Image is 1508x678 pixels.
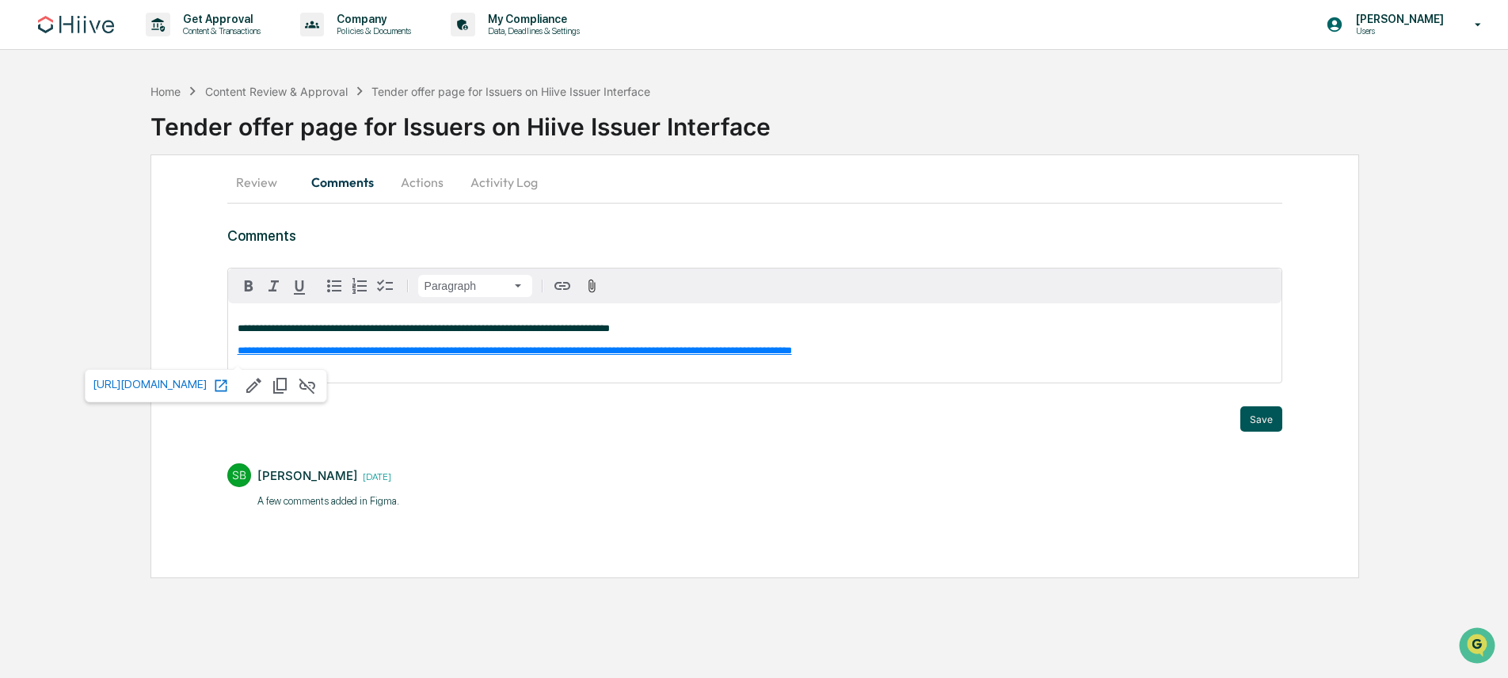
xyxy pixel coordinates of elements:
button: Remove link [295,373,320,398]
button: Edit link URL [241,373,266,398]
button: Start new chat [269,126,288,145]
a: Powered byPylon [112,268,192,280]
p: Policies & Documents [324,25,419,36]
p: Get Approval [170,13,268,25]
div: Content Review & Approval [205,85,348,98]
div: Start new chat [54,121,260,137]
span: Pylon [158,269,192,280]
p: ​A few comments added in Figma. [257,493,399,509]
p: Company [324,13,419,25]
div: Home [150,85,181,98]
span: Data Lookup [32,230,100,246]
p: Data, Deadlines & Settings [475,25,588,36]
p: [PERSON_NAME] [1343,13,1452,25]
button: Underline [287,273,312,299]
div: SB [227,463,251,487]
div: [PERSON_NAME] [257,468,358,483]
button: Review [227,163,299,201]
iframe: Open customer support [1457,626,1500,668]
p: Content & Transactions [170,25,268,36]
span: Attestations [131,200,196,215]
p: My Compliance [475,13,588,25]
button: Activity Log [458,163,550,201]
a: [URL][DOMAIN_NAME] [92,377,230,394]
a: 🖐️Preclearance [10,193,109,222]
p: Users [1343,25,1452,36]
img: 1746055101610-c473b297-6a78-478c-a979-82029cc54cd1 [16,121,44,150]
button: Attach files [578,276,606,297]
a: 🔎Data Lookup [10,223,106,252]
div: Tender offer page for Issuers on Hiive Issuer Interface [150,100,1508,141]
button: Copy to clipboard [268,373,293,398]
div: 🖐️ [16,201,29,214]
div: 🔎 [16,231,29,244]
button: Comments [299,163,387,201]
button: Bold [236,273,261,299]
button: Actions [387,163,458,201]
div: 🗄️ [115,201,128,214]
a: 🗄️Attestations [109,193,203,222]
time: Friday, August 29, 2025 at 9:24:43 AM PDT [358,469,391,482]
button: Block type [418,275,532,297]
button: Italic [261,273,287,299]
div: We're available if you need us! [54,137,200,150]
span: Preclearance [32,200,102,215]
p: How can we help? [16,33,288,59]
h3: Comments [227,227,1283,244]
span: [URL][DOMAIN_NAME] [93,378,207,390]
img: logo [38,16,114,33]
div: Tender offer page for Issuers on Hiive Issuer Interface [371,85,650,98]
button: Save [1240,406,1282,432]
div: secondary tabs example [227,163,1283,201]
